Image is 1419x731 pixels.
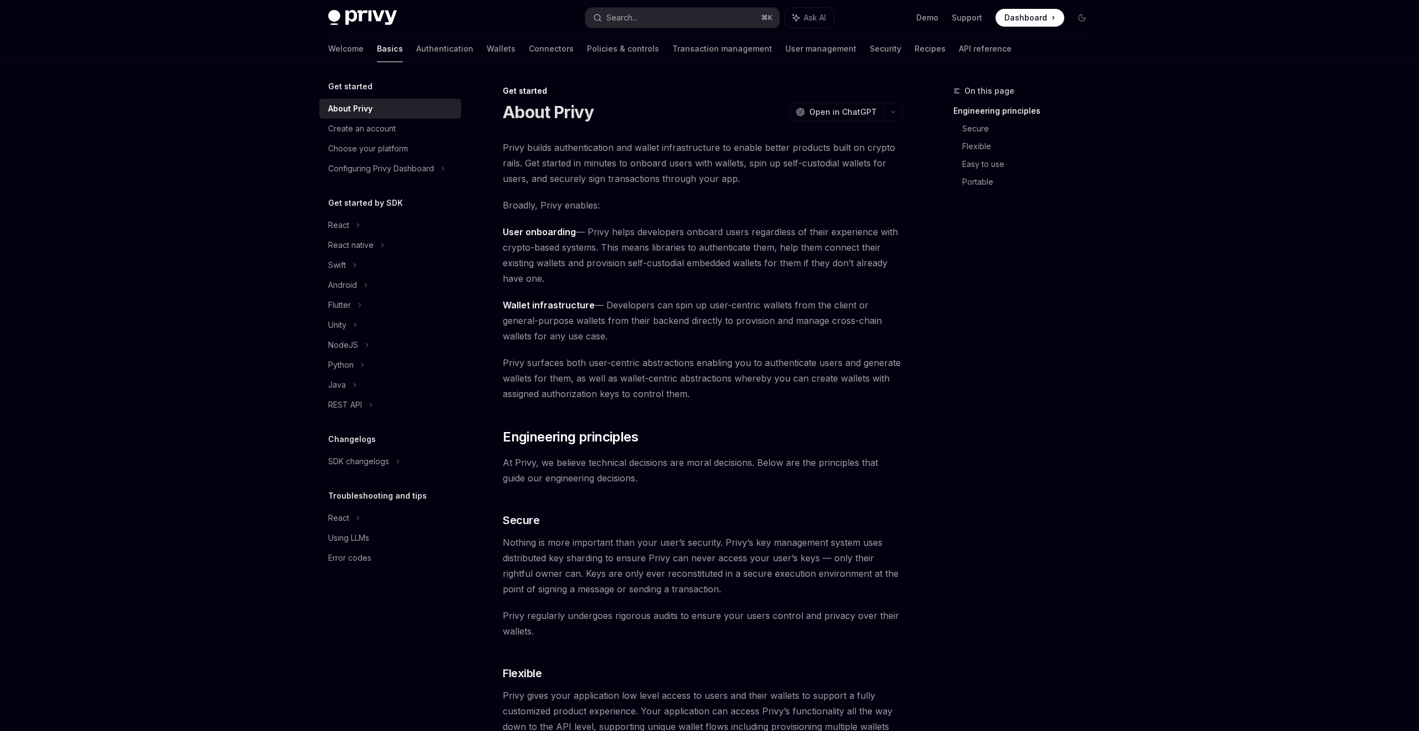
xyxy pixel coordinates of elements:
a: Policies & controls [587,35,659,62]
span: Open in ChatGPT [809,106,877,118]
div: Unity [328,318,346,332]
div: NodeJS [328,338,358,352]
a: Easy to use [962,155,1100,173]
span: Privy builds authentication and wallet infrastructure to enable better products built on crypto r... [503,140,902,186]
strong: Wallet infrastructure [503,299,595,311]
div: Swift [328,258,346,272]
span: Engineering principles [503,428,638,446]
span: Privy regularly undergoes rigorous audits to ensure your users control and privacy over their wal... [503,608,902,639]
a: Using LLMs [319,528,461,548]
span: Flexible [503,666,542,681]
a: Transaction management [672,35,772,62]
button: Toggle dark mode [1073,9,1091,27]
div: React [328,219,349,232]
h5: Changelogs [328,433,376,446]
span: Privy surfaces both user-centric abstractions enabling you to authenticate users and generate wal... [503,355,902,402]
img: dark logo [328,10,397,26]
a: About Privy [319,99,461,119]
span: — Privy helps developers onboard users regardless of their experience with crypto-based systems. ... [503,224,902,286]
h5: Troubleshooting and tips [328,489,427,502]
h5: Get started by SDK [328,196,403,210]
a: Connectors [529,35,574,62]
a: Portable [962,173,1100,191]
div: Java [328,378,346,392]
div: Create an account [328,122,396,135]
a: Recipes [915,35,946,62]
a: User management [785,35,856,62]
div: Configuring Privy Dashboard [328,162,434,175]
a: Welcome [328,35,364,62]
span: Dashboard [1004,12,1047,23]
span: ⌘ K [761,13,773,22]
div: React [328,511,349,525]
a: Authentication [416,35,473,62]
span: — Developers can spin up user-centric wallets from the client or general-purpose wallets from the... [503,297,902,344]
h5: Get started [328,80,372,93]
a: Support [952,12,982,23]
div: Choose your platform [328,142,408,155]
div: Search... [606,11,637,24]
a: API reference [959,35,1012,62]
div: Get started [503,85,902,97]
span: Ask AI [804,12,826,23]
button: Ask AI [785,8,834,28]
div: Error codes [328,551,371,565]
a: Demo [916,12,938,23]
div: SDK changelogs [328,455,389,468]
a: Wallets [487,35,515,62]
div: React native [328,238,374,252]
div: Android [328,278,357,292]
a: Choose your platform [319,139,461,159]
a: Error codes [319,548,461,568]
a: Basics [377,35,403,62]
button: Search...⌘K [585,8,779,28]
a: Engineering principles [953,102,1100,120]
div: About Privy [328,102,372,115]
div: REST API [328,398,362,412]
a: Flexible [962,138,1100,155]
a: Dashboard [996,9,1064,27]
a: Create an account [319,119,461,139]
a: Secure [962,120,1100,138]
span: At Privy, we believe technical decisions are moral decisions. Below are the principles that guide... [503,455,902,486]
div: Python [328,358,354,372]
strong: User onboarding [503,226,576,237]
span: On this page [964,84,1014,98]
h1: About Privy [503,102,594,122]
div: Flutter [328,298,351,312]
a: Security [870,35,901,62]
span: Broadly, Privy enables: [503,197,902,213]
button: Open in ChatGPT [789,103,884,121]
div: Using LLMs [328,531,369,545]
span: Nothing is more important than your user’s security. Privy’s key management system uses distribut... [503,535,902,597]
span: Secure [503,512,539,528]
